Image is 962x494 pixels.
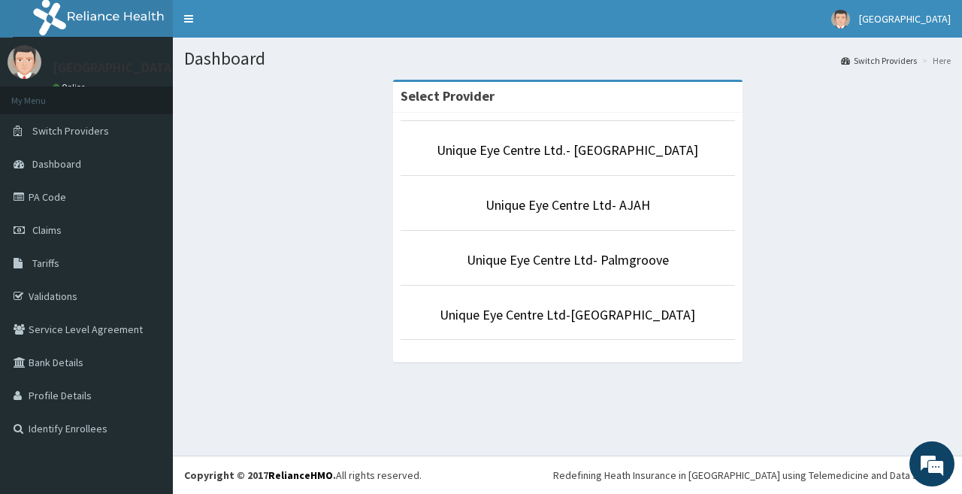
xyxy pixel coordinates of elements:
div: Chat with us now [78,84,253,104]
textarea: Type your message and hit 'Enter' [8,332,286,384]
img: User Image [8,45,41,79]
a: Unique Eye Centre Ltd- Palmgroove [467,251,669,268]
a: RelianceHMO [268,468,333,482]
footer: All rights reserved. [173,456,962,494]
a: Switch Providers [841,54,917,67]
div: Minimize live chat window [247,8,283,44]
span: [GEOGRAPHIC_DATA] [859,12,951,26]
span: Tariffs [32,256,59,270]
h1: Dashboard [184,49,951,68]
a: Unique Eye Centre Ltd- AJAH [486,196,650,214]
strong: Select Provider [401,87,495,105]
img: User Image [831,10,850,29]
strong: Copyright © 2017 . [184,468,336,482]
div: Redefining Heath Insurance in [GEOGRAPHIC_DATA] using Telemedicine and Data Science! [553,468,951,483]
span: Dashboard [32,157,81,171]
li: Here [918,54,951,67]
a: Online [53,82,89,92]
span: Claims [32,223,62,237]
span: We're online! [87,150,207,302]
a: Unique Eye Centre Ltd.- [GEOGRAPHIC_DATA] [437,141,698,159]
a: Unique Eye Centre Ltd-[GEOGRAPHIC_DATA] [440,306,695,323]
span: Switch Providers [32,124,109,138]
img: d_794563401_company_1708531726252_794563401 [28,75,61,113]
p: [GEOGRAPHIC_DATA] [53,61,177,74]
